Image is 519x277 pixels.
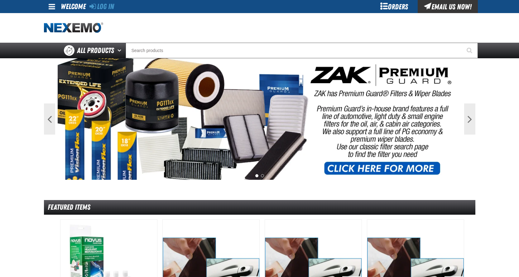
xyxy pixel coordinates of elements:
[261,174,264,177] button: 2 of 2
[77,45,114,56] span: All Products
[58,58,462,180] img: PG Filters & Wipers
[89,2,114,11] a: Log In
[126,43,478,58] input: Search
[462,43,478,58] button: Start Searching
[255,174,258,177] button: 1 of 2
[44,200,475,215] div: Featured Items
[115,43,126,58] button: Open All Products pages
[44,22,103,33] img: Nexemo logo
[464,103,475,135] button: Next
[44,103,55,135] button: Previous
